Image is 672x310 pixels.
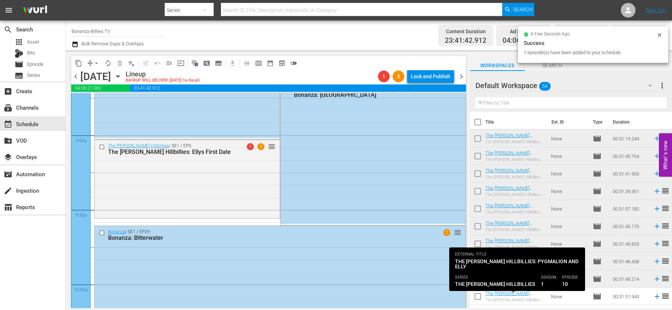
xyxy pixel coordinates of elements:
[653,275,661,283] svg: Add to Schedule
[502,3,534,16] button: Search
[593,169,602,178] span: Episode
[411,70,450,83] div: Lock and Publish
[485,112,547,132] th: Title
[610,253,650,270] td: 00:31:46.438
[661,257,670,265] span: reorder
[485,150,537,161] a: The [PERSON_NAME] Hillbillies: Getting Settled
[15,60,23,69] span: Episode
[610,200,650,218] td: 00:31:57.182
[485,227,546,232] div: The [PERSON_NAME] Hillbillies: Trick or Treat
[653,257,661,265] svg: Add to Schedule
[485,238,534,249] a: The [PERSON_NAME] Hillbillies: The Servants
[84,57,102,69] span: Remove Gaps & Overlaps
[152,57,163,69] span: Revert to Primary Episode
[485,220,534,231] a: The [PERSON_NAME] Hillbillies: Trick or Treat
[593,257,602,266] span: Episode
[524,39,663,48] div: Success
[393,73,404,79] span: 3
[137,56,152,70] span: Customize Events
[610,130,650,147] td: 00:31:19.244
[71,72,80,81] span: chevron_left
[485,245,546,250] div: The [PERSON_NAME] Hillbillies: The Servants
[548,270,590,288] td: None
[485,192,546,197] div: The [PERSON_NAME] Hillbillies: The Clampetts Meet [PERSON_NAME]
[4,6,13,15] span: menu
[485,273,537,284] a: The [PERSON_NAME] Hillbillies: Ellys First Date
[610,165,650,182] td: 00:31:41.900
[454,228,461,237] span: reorder
[610,218,650,235] td: 00:31:45.170
[548,288,590,305] td: None
[126,70,200,78] div: Lineup
[457,72,466,81] span: chevron_right
[445,26,486,37] div: Content Duration
[485,291,545,302] a: The [PERSON_NAME] Hillbillies: Pygmalion and Elly
[548,147,590,165] td: None
[108,143,169,148] a: The [PERSON_NAME] Hillbillies
[503,37,544,45] span: 04:06:27.060
[4,103,12,112] span: Channels
[476,75,659,96] div: Default Workspace
[485,157,546,162] div: The [PERSON_NAME] Hillbillies: Getting Settled
[485,262,546,267] div: The [PERSON_NAME] Hillbillies: Jethro Goes to School
[213,57,224,69] span: Create Series Block
[278,60,286,67] span: preview_outlined
[485,210,546,215] div: The [PERSON_NAME] Hillbillies: [PERSON_NAME] Buys Stock
[4,120,12,129] span: Schedule
[485,256,537,272] a: The [PERSON_NAME] Hillbillies: Jethro Goes to School
[15,38,23,46] span: Asset
[593,275,602,283] span: Episode
[238,56,253,70] span: Day Calendar View
[661,274,670,283] span: reorder
[485,185,537,202] a: The [PERSON_NAME] Hillbillies: The Clampetts Meet [PERSON_NAME]
[653,152,661,160] svg: Add to Schedule
[539,79,551,94] span: 54
[653,170,661,178] svg: Add to Schedule
[268,143,275,150] button: reorder
[4,203,12,212] span: Reports
[71,84,130,92] span: 04:06:27.060
[108,229,425,241] div: / SE1 / EP29:
[661,186,670,195] span: reorder
[294,91,429,98] div: Bonanza: [GEOGRAPHIC_DATA]
[268,143,275,151] span: reorder
[593,222,602,231] span: movie
[653,222,661,230] svg: Add to Schedule
[27,61,43,68] span: Episode
[165,60,173,67] span: menu_open
[257,143,264,150] span: 1
[531,31,570,37] span: a few seconds ago
[485,168,545,184] a: The [PERSON_NAME] Hillbillies: Meanwhile Back at the [GEOGRAPHIC_DATA]
[524,49,655,56] div: 1 episode(s) have been added to your schedule
[525,61,580,70] span: Search
[646,7,665,13] a: Sign Out
[610,288,650,305] td: 00:31:51.943
[588,112,608,132] th: Type
[593,152,602,160] span: Episode
[253,57,264,69] span: Week Calendar View
[661,204,670,213] span: reorder
[267,60,274,67] span: date_range_outlined
[610,147,650,165] td: 00:31:45.704
[470,61,525,70] span: Workspaces
[27,72,40,79] span: Series
[247,143,254,150] span: 1
[485,298,546,302] div: The [PERSON_NAME] Hillbillies: Pygmalion and Elly
[653,135,661,143] svg: Add to Schedule
[661,239,670,248] span: reorder
[658,77,667,94] button: more_vert
[87,60,94,67] span: compress
[653,240,661,248] svg: Add to Schedule
[102,57,114,69] span: Loop Content
[659,133,672,177] button: Open Feedback Widget
[104,60,112,67] span: autorenew_outlined
[548,200,590,218] td: None
[548,182,590,200] td: None
[73,57,84,69] span: Copy Lineup
[547,112,588,132] th: Ext. ID
[255,60,262,67] span: calendar_view_week_outlined
[264,57,276,69] span: Month Calendar View
[593,204,602,213] span: Episode
[658,81,667,90] span: more_vert
[93,60,100,67] span: arrow_drop_down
